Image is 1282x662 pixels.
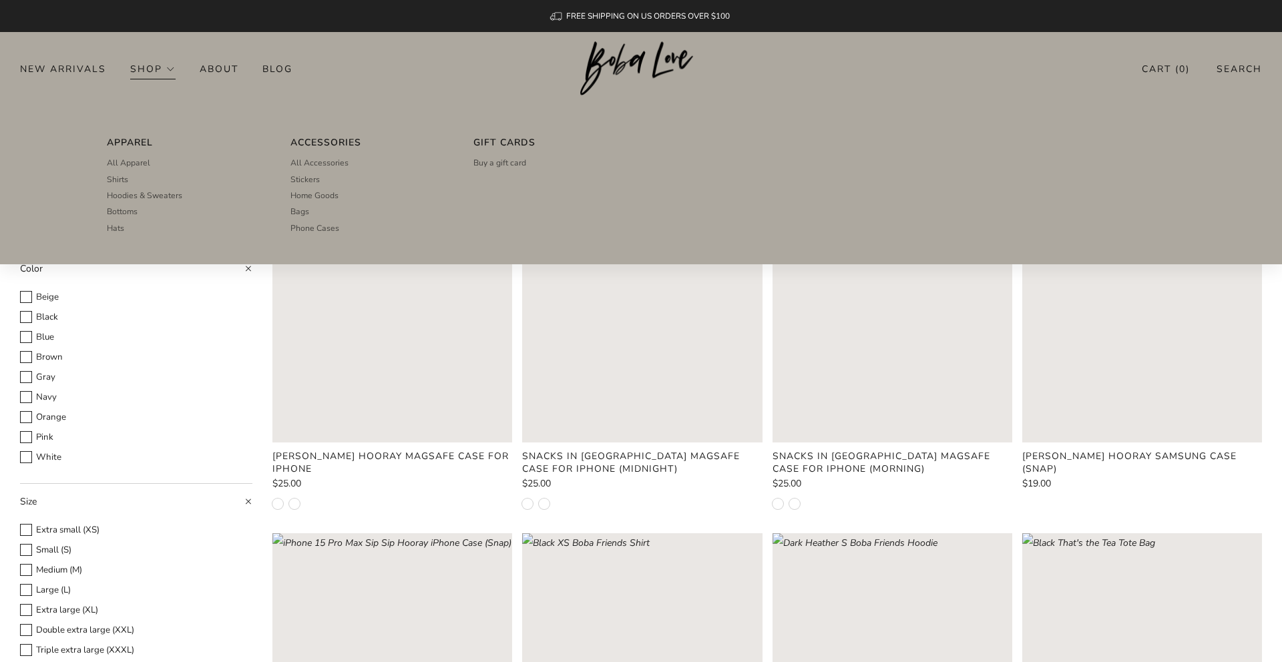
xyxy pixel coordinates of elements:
[290,157,349,169] span: All Accessories
[290,206,309,218] span: Bags
[473,157,526,169] span: Buy a gift card
[20,58,106,79] a: New Arrivals
[290,188,450,204] a: Home Goods
[290,204,450,220] a: Bags
[107,206,138,218] span: Bottoms
[290,190,339,202] span: Home Goods
[473,134,633,151] a: Gift Cards
[1217,58,1262,80] a: Search
[1179,63,1186,75] items-count: 0
[107,190,182,202] span: Hoodies & Sweaters
[290,134,450,151] a: Accessories
[1142,58,1190,80] a: Cart
[107,188,266,204] a: Hoodies & Sweaters
[580,41,702,96] img: Boba Love
[290,172,450,188] a: Stickers
[107,134,266,151] a: Apparel
[107,204,266,220] a: Bottoms
[290,174,320,186] span: Stickers
[107,174,128,186] span: Shirts
[107,222,124,234] span: Hats
[107,155,266,171] a: All Apparel
[290,222,339,234] span: Phone Cases
[107,172,266,188] a: Shirts
[580,41,702,97] a: Boba Love
[130,58,176,79] a: Shop
[107,220,266,236] a: Hats
[262,58,292,79] a: Blog
[107,157,150,169] span: All Apparel
[290,155,450,171] a: All Accessories
[200,58,238,79] a: About
[290,220,450,236] a: Phone Cases
[473,155,633,171] a: Buy a gift card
